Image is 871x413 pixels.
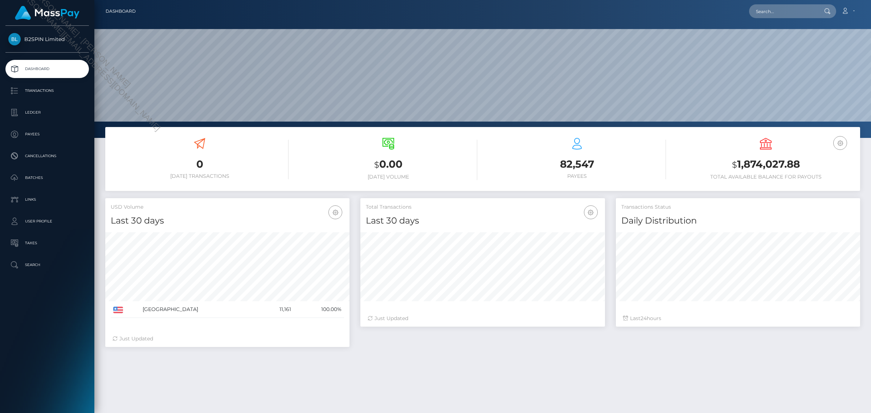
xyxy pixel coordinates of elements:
h3: 0 [111,157,289,171]
div: Just Updated [368,315,597,322]
a: Taxes [5,234,89,252]
a: Dashboard [5,60,89,78]
h3: 0.00 [299,157,477,172]
span: B2SPIN Limited [5,36,89,42]
a: Search [5,256,89,274]
small: $ [732,160,737,170]
a: Payees [5,125,89,143]
p: Ledger [8,107,86,118]
p: Taxes [8,238,86,249]
h5: Transactions Status [621,204,855,211]
h6: Payees [488,173,666,179]
img: US.png [113,307,123,313]
small: $ [374,160,379,170]
a: Cancellations [5,147,89,165]
td: 11,161 [261,301,294,318]
p: Cancellations [8,151,86,161]
h3: 82,547 [488,157,666,171]
p: User Profile [8,216,86,227]
a: Links [5,191,89,209]
input: Search... [749,4,817,18]
td: [GEOGRAPHIC_DATA] [140,301,261,318]
h4: Last 30 days [111,214,344,227]
h4: Last 30 days [366,214,599,227]
span: 24 [641,315,647,322]
h3: 1,874,027.88 [677,157,855,172]
p: Payees [8,129,86,140]
a: Ledger [5,103,89,122]
a: Transactions [5,82,89,100]
h5: USD Volume [111,204,344,211]
p: Links [8,194,86,205]
h5: Total Transactions [366,204,599,211]
div: Just Updated [113,335,342,343]
h6: [DATE] Volume [299,174,477,180]
a: Dashboard [106,4,136,19]
h6: [DATE] Transactions [111,173,289,179]
td: 100.00% [294,301,344,318]
img: B2SPIN Limited [8,33,21,45]
a: Batches [5,169,89,187]
p: Transactions [8,85,86,96]
img: MassPay Logo [15,6,79,20]
div: Last hours [623,315,853,322]
a: User Profile [5,212,89,230]
p: Dashboard [8,64,86,74]
p: Batches [8,172,86,183]
h6: Total Available Balance for Payouts [677,174,855,180]
h4: Daily Distribution [621,214,855,227]
p: Search [8,259,86,270]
